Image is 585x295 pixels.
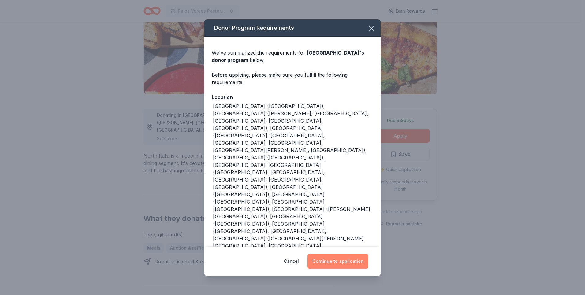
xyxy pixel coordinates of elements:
[212,93,373,101] div: Location
[307,254,368,269] button: Continue to application
[212,71,373,86] div: Before applying, please make sure you fulfill the following requirements:
[204,19,381,37] div: Donor Program Requirements
[213,102,373,272] div: [GEOGRAPHIC_DATA] ([GEOGRAPHIC_DATA]); [GEOGRAPHIC_DATA] ([PERSON_NAME], [GEOGRAPHIC_DATA], [GEOG...
[284,254,299,269] button: Cancel
[212,49,373,64] div: We've summarized the requirements for below.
